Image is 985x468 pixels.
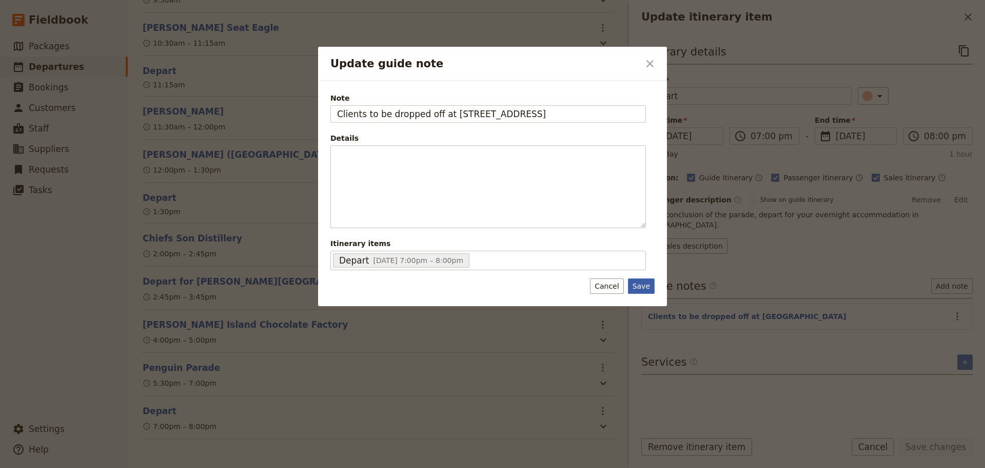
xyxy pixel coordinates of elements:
[373,256,463,265] span: [DATE] 7:00pm – 8:00pm
[628,278,655,294] button: Save
[590,278,623,294] button: Cancel
[330,56,639,71] h2: Update guide note
[330,93,646,103] span: Note
[330,238,646,249] span: Itinerary items
[330,105,646,123] input: Note
[339,254,369,267] span: Depart
[641,55,659,72] button: Close dialog
[330,133,646,143] div: Details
